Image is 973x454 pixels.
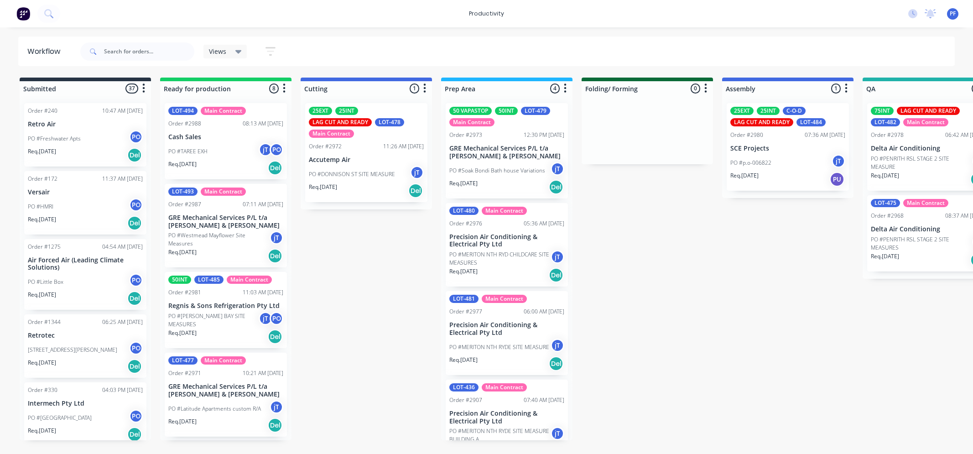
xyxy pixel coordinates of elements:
[129,341,143,355] div: PO
[449,343,549,351] p: PO #MERITON NTH RYDE SITE MEASURE
[28,147,56,156] p: Req. [DATE]
[168,383,283,398] p: GRE Mechanical Services P/L t/a [PERSON_NAME] & [PERSON_NAME]
[243,288,283,297] div: 11:03 AM [DATE]
[410,166,424,179] div: jT
[168,276,191,284] div: 50INT
[449,107,492,115] div: 50 VAPASTOP
[270,231,283,245] div: jT
[24,314,146,378] div: Order #134406:25 AM [DATE]Retrotec[STREET_ADDRESS][PERSON_NAME]POReq.[DATE]Del
[871,118,900,126] div: LOT-482
[903,118,948,126] div: Main Contract
[102,386,143,394] div: 04:03 PM [DATE]
[830,172,844,187] div: PU
[168,329,197,337] p: Req. [DATE]
[832,154,845,168] div: jT
[335,107,358,115] div: 25INT
[871,252,899,261] p: Req. [DATE]
[168,231,270,248] p: PO #Westmead Mayflower Site Measures
[28,332,143,339] p: Retrotec
[305,103,427,202] div: 25EXT25INTLAG CUT AND READYLOT-478Main ContractOrder #297211:26 AM [DATE]Accutemp AirPO #DONNISON...
[408,183,423,198] div: Del
[871,107,894,115] div: 75INT
[201,107,246,115] div: Main Contract
[28,278,63,286] p: PO #Little Box
[309,107,332,115] div: 25EXT
[168,214,283,230] p: GRE Mechanical Services P/L t/a [PERSON_NAME] & [PERSON_NAME]
[243,369,283,377] div: 10:21 AM [DATE]
[549,268,563,282] div: Del
[524,308,564,316] div: 06:00 AM [DATE]
[28,203,53,211] p: PO #HMRI
[168,248,197,256] p: Req. [DATE]
[449,118,494,126] div: Main Contract
[28,400,143,407] p: Intermech Pty Ltd
[950,10,956,18] span: PF
[383,142,424,151] div: 11:26 AM [DATE]
[449,145,564,160] p: GRE Mechanical Services P/L t/a [PERSON_NAME] & [PERSON_NAME]
[28,243,61,251] div: Order #1275
[309,118,372,126] div: LAG CUT AND READY
[28,188,143,196] p: Versair
[449,207,479,215] div: LOT-480
[16,7,30,21] img: Factory
[165,184,287,268] div: LOT-493Main ContractOrder #298707:11 AM [DATE]GRE Mechanical Services P/L t/a [PERSON_NAME] & [PE...
[129,273,143,287] div: PO
[194,276,224,284] div: LOT-485
[805,131,845,139] div: 07:36 AM [DATE]
[449,427,551,444] p: PO #MERITON NTH RYDE SITE MEASURE BUILDING A
[521,107,550,115] div: LOT-479
[449,267,478,276] p: Req. [DATE]
[28,427,56,435] p: Req. [DATE]
[551,427,564,440] div: jT
[259,312,272,325] div: jT
[449,250,551,267] p: PO #MERITON NTH RYD CHILDCARE SITE MEASURES
[28,120,143,128] p: Retro Air
[28,291,56,299] p: Req. [DATE]
[524,131,564,139] div: 12:30 PM [DATE]
[551,250,564,264] div: jT
[28,359,56,367] p: Req. [DATE]
[24,382,146,446] div: Order #33004:03 PM [DATE]Intermech Pty LtdPO #[GEOGRAPHIC_DATA]POReq.[DATE]Del
[871,199,900,207] div: LOT-475
[127,216,142,230] div: Del
[28,346,117,354] p: [STREET_ADDRESS][PERSON_NAME]
[551,339,564,352] div: jT
[168,200,201,209] div: Order #2987
[871,155,972,171] p: PO #PENRITH RSL STAGE 2 SITE MEASURE
[727,103,849,191] div: 25EXT25INTC-O-DLAG CUT AND READYLOT-484Order #298007:36 AM [DATE]SCE ProjectsPO #p.o-006822jTReq....
[549,356,563,371] div: Del
[449,356,478,364] p: Req. [DATE]
[165,103,287,179] div: LOT-494Main ContractOrder #298808:13 AM [DATE]Cash SalesPO #TAREE EXHjTPOReq.[DATE]Del
[551,162,564,176] div: jT
[730,107,754,115] div: 25EXT
[449,233,564,249] p: Precision Air Conditioning & Electrical Pty Ltd
[464,7,509,21] div: productivity
[168,133,283,141] p: Cash Sales
[449,179,478,188] p: Req. [DATE]
[104,42,194,61] input: Search for orders...
[28,386,57,394] div: Order #330
[309,156,424,164] p: Accutemp Air
[259,143,272,157] div: jT
[127,148,142,162] div: Del
[268,161,282,175] div: Del
[449,219,482,228] div: Order #2976
[268,329,282,344] div: Del
[165,272,287,348] div: 50INTLOT-485Main ContractOrder #298111:03 AM [DATE]Regnis & Sons Refrigeration Pty LtdPO #[PERSON...
[168,107,198,115] div: LOT-494
[127,291,142,306] div: Del
[549,180,563,194] div: Del
[903,199,948,207] div: Main Contract
[28,215,56,224] p: Req. [DATE]
[375,118,404,126] div: LOT-478
[168,356,198,365] div: LOT-477
[168,369,201,377] div: Order #2971
[129,409,143,423] div: PO
[449,308,482,316] div: Order #2977
[449,295,479,303] div: LOT-481
[129,130,143,144] div: PO
[168,302,283,310] p: Regnis & Sons Refrigeration Pty Ltd
[28,175,57,183] div: Order #172
[24,239,146,310] div: Order #127504:54 AM [DATE]Air Forced Air (Leading Climate Solutions)PO #Little BoxPOReq.[DATE]Del
[783,107,806,115] div: C-O-D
